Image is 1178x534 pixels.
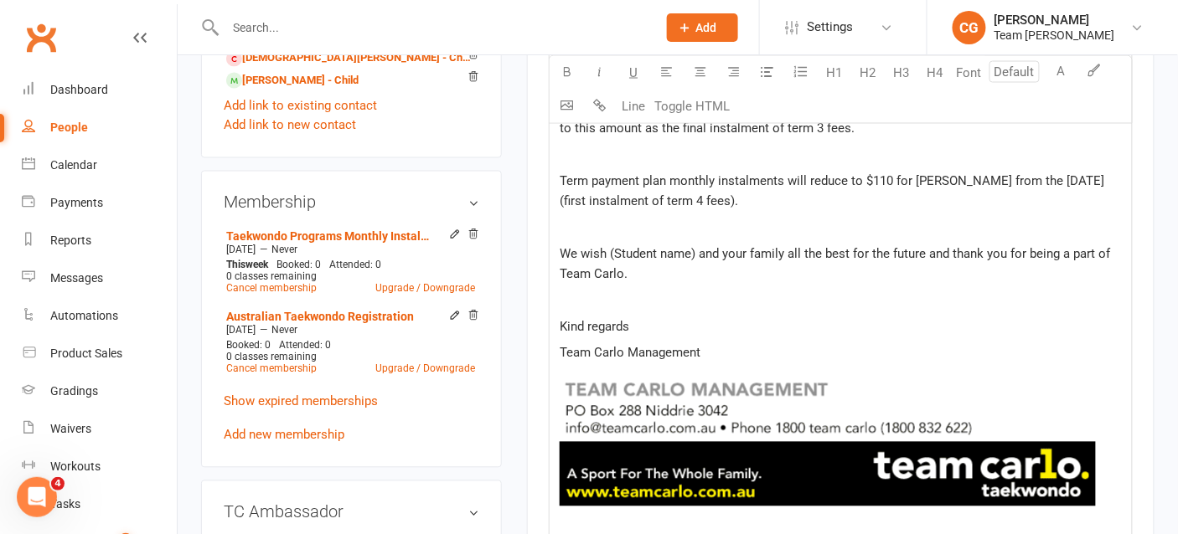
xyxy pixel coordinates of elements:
[1044,56,1077,90] button: A
[617,90,650,123] button: Line
[375,283,475,295] a: Upgrade / Downgrade
[50,83,108,96] div: Dashboard
[224,428,344,443] a: Add new membership
[276,259,321,271] span: Booked: 0
[224,116,356,136] a: Add link to new contact
[560,320,629,335] span: Kind regards
[226,230,432,244] a: Taekwondo Programs Monthly Instalment Membership (1 x family member)
[952,56,985,90] button: Font
[226,49,471,67] a: [DEMOGRAPHIC_DATA][PERSON_NAME] - Child
[222,324,479,337] div: —
[22,184,177,222] a: Payments
[22,485,177,523] a: Tasks
[226,311,414,324] a: Australian Taekwondo Registration
[22,410,177,448] a: Waivers
[50,271,103,285] div: Messages
[226,259,245,271] span: This
[222,259,272,271] div: week
[995,28,1115,43] div: Team [PERSON_NAME]
[271,325,297,336] span: Never
[226,283,317,295] a: Cancel membership
[224,503,479,521] h3: TC Ambassador
[629,65,638,80] span: U
[50,234,91,247] div: Reports
[667,13,738,42] button: Add
[560,346,700,361] span: Team Carlo Management
[560,81,1121,136] span: The pro-rata cost of term 3 fees is $501.60 and you have paid $418 through the July and Auagust i...
[617,56,650,90] button: U
[22,71,177,109] a: Dashboard
[995,13,1115,28] div: [PERSON_NAME]
[560,174,1108,209] span: Term payment plan monthly instalments will reduce to $110 for [PERSON_NAME] from the [DATE] (firs...
[224,95,377,116] a: Add link to existing contact
[375,363,475,375] a: Upgrade / Downgrade
[22,297,177,335] a: Automations
[50,347,122,360] div: Product Sales
[50,422,91,435] div: Waivers
[226,325,256,336] span: [DATE]
[22,222,177,259] a: Reports
[226,340,271,352] span: Booked: 0
[851,56,885,90] button: H2
[918,56,952,90] button: H4
[22,448,177,485] a: Workouts
[224,394,378,409] a: Show expired memberships
[989,61,1040,83] input: Default
[22,146,177,184] a: Calendar
[50,121,88,134] div: People
[329,259,381,271] span: Attended: 0
[50,158,97,172] div: Calendar
[226,352,317,363] span: 0 classes remaining
[50,309,118,322] div: Automations
[807,8,853,46] span: Settings
[50,384,98,398] div: Gradings
[885,56,918,90] button: H3
[560,370,1096,506] img: 48747766951_d14588c813_o.gif
[50,460,101,473] div: Workouts
[696,21,717,34] span: Add
[50,196,103,209] div: Payments
[222,244,479,257] div: —
[226,244,256,256] span: [DATE]
[20,17,62,59] a: Clubworx
[226,271,317,283] span: 0 classes remaining
[22,259,177,297] a: Messages
[226,72,359,90] a: [PERSON_NAME] - Child
[220,16,645,39] input: Search...
[224,193,479,212] h3: Membership
[51,477,65,490] span: 4
[279,340,331,352] span: Attended: 0
[22,335,177,372] a: Product Sales
[650,90,734,123] button: Toggle HTML
[953,11,986,44] div: CG
[50,497,80,511] div: Tasks
[271,244,297,256] span: Never
[17,477,57,517] iframe: Intercom live chat
[560,247,1113,282] span: We wish (Student name) and your family all the best for the future and thank you for being a part...
[818,56,851,90] button: H1
[22,372,177,410] a: Gradings
[22,109,177,146] a: People
[226,363,317,375] a: Cancel membership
